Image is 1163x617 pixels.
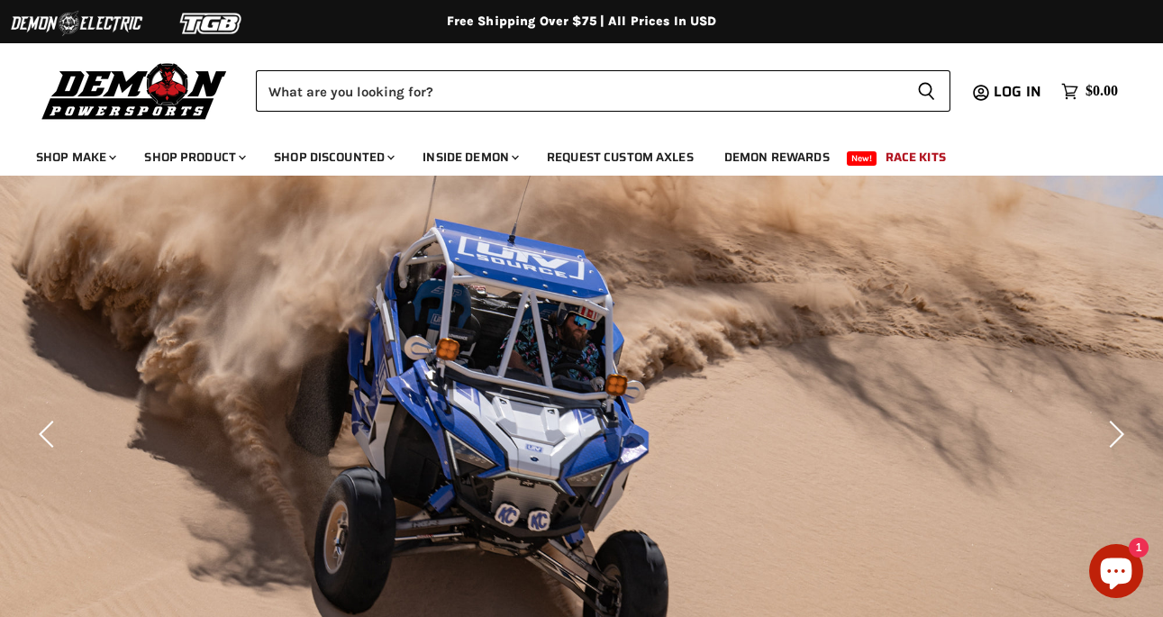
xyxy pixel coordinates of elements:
a: Shop Make [23,139,127,176]
inbox-online-store-chat: Shopify online store chat [1084,544,1149,603]
a: Log in [986,84,1052,100]
button: Previous [32,416,68,452]
span: $0.00 [1086,83,1118,100]
a: Demon Rewards [711,139,843,176]
a: Request Custom Axles [533,139,707,176]
img: Demon Electric Logo 2 [9,6,144,41]
input: Search [256,70,903,112]
span: New! [847,151,877,166]
button: Search [903,70,950,112]
button: Next [1095,416,1131,452]
ul: Main menu [23,132,1113,176]
a: Inside Demon [409,139,530,176]
a: Shop Product [131,139,257,176]
a: $0.00 [1052,78,1127,104]
a: Race Kits [872,139,959,176]
span: Log in [994,80,1041,103]
a: Shop Discounted [260,139,405,176]
form: Product [256,70,950,112]
img: TGB Logo 2 [144,6,279,41]
img: Demon Powersports [36,59,233,122]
